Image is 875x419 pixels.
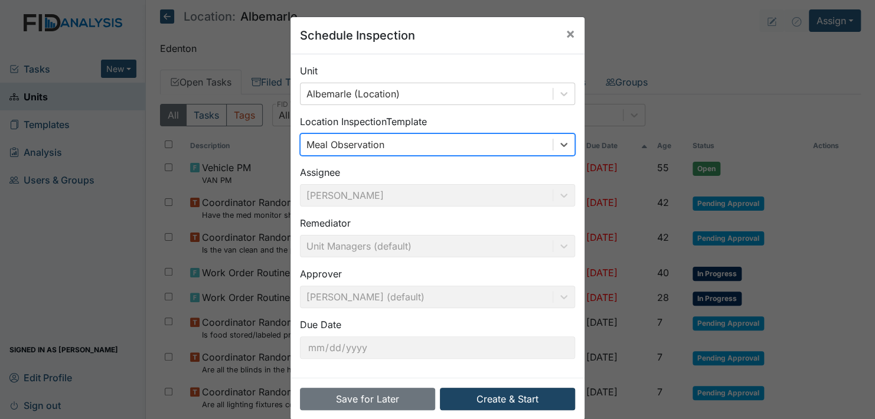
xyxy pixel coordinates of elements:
label: Assignee [300,165,340,179]
div: Albemarle (Location) [306,87,400,101]
div: Meal Observation [306,138,384,152]
button: Save for Later [300,388,435,410]
label: Approver [300,267,342,281]
button: Close [556,17,585,50]
span: × [566,25,575,42]
h5: Schedule Inspection [300,27,415,44]
button: Create & Start [440,388,575,410]
label: Remediator [300,216,351,230]
label: Location Inspection Template [300,114,427,129]
label: Due Date [300,317,341,332]
label: Unit [300,64,318,78]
